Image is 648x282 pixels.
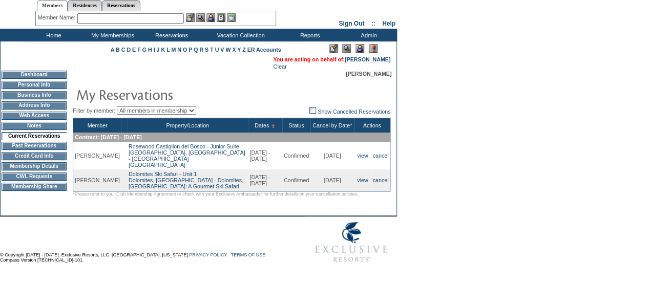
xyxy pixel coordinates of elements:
td: Confirmed [282,169,310,191]
img: b_calculator.gif [227,13,236,22]
img: Log Concern/Member Elevation [369,44,378,53]
a: O [183,47,187,53]
a: Sign Out [339,20,364,27]
img: Reservations [217,13,225,22]
a: view [357,153,368,159]
a: V [220,47,224,53]
a: J [156,47,159,53]
div: Member Name: [38,13,77,22]
a: R [199,47,203,53]
td: Dashboard [2,71,67,79]
a: ER Accounts [247,47,281,53]
a: cancel [373,177,389,183]
a: S [205,47,208,53]
a: Cancel by Date* [312,122,352,128]
td: Business Info [2,91,67,99]
td: Personal Info [2,81,67,89]
td: [PERSON_NAME] [73,169,121,191]
a: Q [194,47,198,53]
img: Exclusive Resorts [305,216,397,268]
td: [PERSON_NAME] [73,142,121,169]
td: Past Reservations [2,142,67,150]
a: G [142,47,147,53]
td: Current Reservations [2,132,67,140]
a: P [189,47,192,53]
a: C [121,47,126,53]
a: N [177,47,181,53]
td: Reports [279,29,338,41]
a: T [210,47,214,53]
a: view [357,177,368,183]
span: Filter by member: [73,107,115,114]
a: TERMS OF USE [231,252,266,257]
td: Reservations [141,29,200,41]
a: Clear [273,63,286,70]
a: PRIVACY POLICY [189,252,227,257]
td: Admin [338,29,397,41]
img: View [196,13,205,22]
a: H [148,47,152,53]
a: F [137,47,141,53]
a: E [132,47,136,53]
td: Membership Share [2,183,67,191]
a: D [127,47,131,53]
td: Credit Card Info [2,152,67,160]
a: Property/Location [166,122,209,128]
td: [DATE] [310,142,354,169]
a: Rosewood Castiglion del Bosco - Junior Suite[GEOGRAPHIC_DATA], [GEOGRAPHIC_DATA] - [GEOGRAPHIC_DA... [129,143,245,168]
td: My Memberships [82,29,141,41]
a: [PERSON_NAME] [345,56,390,62]
td: Notes [2,122,67,130]
a: Member [88,122,108,128]
span: Contract: [DATE] - [DATE] [75,134,141,140]
a: Y [237,47,241,53]
td: Web Access [2,112,67,120]
span: [PERSON_NAME] [346,71,391,77]
span: *Please refer to your Club Membership Agreement or check with your Exclusive Ambassador for furth... [73,191,358,197]
img: Impersonate [356,44,364,53]
a: W [225,47,231,53]
a: B [116,47,120,53]
td: Vacation Collection [200,29,279,41]
a: M [171,47,176,53]
img: Ascending [269,124,276,128]
a: Status [288,122,304,128]
td: [DATE] [310,169,354,191]
img: b_edit.gif [186,13,195,22]
td: Membership Details [2,162,67,170]
img: Impersonate [206,13,215,22]
td: CWL Requests [2,172,67,181]
td: [DATE] - [DATE] [248,142,282,169]
span: You are acting on behalf of: [273,56,390,62]
a: I [154,47,155,53]
td: Address Info [2,101,67,110]
td: Confirmed [282,142,310,169]
img: View Mode [342,44,351,53]
td: [DATE] - [DATE] [248,169,282,191]
a: Dolomites Ski Safari - Unit 1Dolomites, [GEOGRAPHIC_DATA] - Dolomites, [GEOGRAPHIC_DATA]: A Gourm... [129,171,243,189]
a: L [166,47,170,53]
a: K [161,47,165,53]
img: Edit Mode [329,44,338,53]
th: Actions [354,118,390,133]
a: Z [242,47,246,53]
a: Help [382,20,395,27]
a: A [111,47,114,53]
a: U [215,47,219,53]
a: cancel [373,153,389,159]
td: Home [23,29,82,41]
a: X [232,47,236,53]
a: Dates [255,122,269,128]
a: Show Cancelled Reservations [309,109,390,115]
img: chk_off.JPG [309,107,316,114]
span: :: [371,20,375,27]
img: pgTtlMyReservations.gif [76,84,281,104]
